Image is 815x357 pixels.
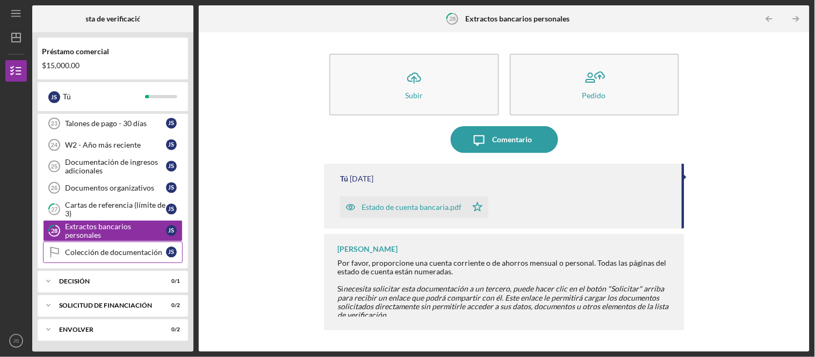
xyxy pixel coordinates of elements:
font: S [171,184,175,191]
font: / [175,278,177,284]
font: Documentos organizativos [65,183,154,192]
tspan: 25 [51,163,57,170]
font: S [171,206,175,213]
font: J [169,249,171,256]
font: Extractos bancarios personales [65,222,131,239]
font: Extractos bancarios personales [466,14,570,23]
font: S [171,163,175,170]
font: Si [337,284,343,293]
font: necesita solicitar esta documentación a un tercero, puede hacer clic en el botón "Solicitar" arri... [337,284,668,319]
font: 0 [171,326,175,332]
text: JS [13,338,19,344]
font: [DATE] [350,174,373,183]
button: Estado de cuenta bancaria.pdf [340,196,488,218]
font: S [171,227,175,234]
font: Tú [63,92,71,101]
font: Cartas de referencia (límite de 3) [65,200,165,218]
tspan: 28 [51,228,57,235]
font: 2 [177,302,180,308]
font: Pedido [582,91,606,100]
font: 0 [171,278,175,284]
font: Decisión [59,277,90,285]
a: 27Cartas de referencia (límite de 3)JS [43,199,183,220]
font: J [52,93,54,100]
font: J [169,206,171,213]
font: 0 [171,302,175,308]
button: Pedido [510,54,679,115]
font: 2 [177,326,180,332]
font: [PERSON_NAME] [337,244,398,253]
font: Colección de documentación [65,247,162,257]
font: S [171,141,175,148]
font: J [169,227,171,234]
a: 28Extractos bancarios personalesJS [43,220,183,242]
font: Talones de pago - 30 días [65,119,147,128]
font: S [171,120,175,127]
tspan: 24 [51,142,58,148]
font: Por favor, proporcione una cuenta corriente o de ahorros mensual o personal. Todas las páginas de... [337,258,666,276]
a: 23Talones de pago - 30 díasJS [43,113,183,134]
tspan: 23 [51,120,57,127]
font: J [169,163,171,170]
font: J [169,184,171,191]
font: Envolver [59,325,93,333]
font: Subir [405,91,423,100]
font: / [175,302,177,308]
tspan: 28 [449,15,456,22]
tspan: 27 [51,206,58,213]
font: Lista de verificación [80,14,146,23]
a: 24W2 - Año más recienteJS [43,134,183,156]
font: W2 - Año más reciente [65,140,141,149]
font: $15,000.00 [42,61,80,70]
button: Subir [329,54,499,115]
font: Solicitud de financiación [59,301,152,309]
font: S [54,93,57,100]
button: Comentario [451,126,558,153]
font: S [171,249,175,256]
font: Comentario [493,135,532,144]
button: JS [5,330,27,352]
font: J [169,141,171,148]
tspan: 26 [51,185,57,191]
a: 26Documentos organizativosJS [43,177,183,199]
font: Préstamo comercial [42,47,109,56]
a: Colección de documentaciónJS [43,242,183,263]
time: 01/10/2025 01:55 [350,174,373,183]
a: 25Documentación de ingresos adicionalesJS [43,156,183,177]
font: J [169,120,171,127]
font: Tú [340,174,348,183]
font: / [175,326,177,332]
font: 1 [177,278,180,284]
font: Estado de cuenta bancaria.pdf [362,202,461,212]
font: Documentación de ingresos adicionales [65,157,158,175]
